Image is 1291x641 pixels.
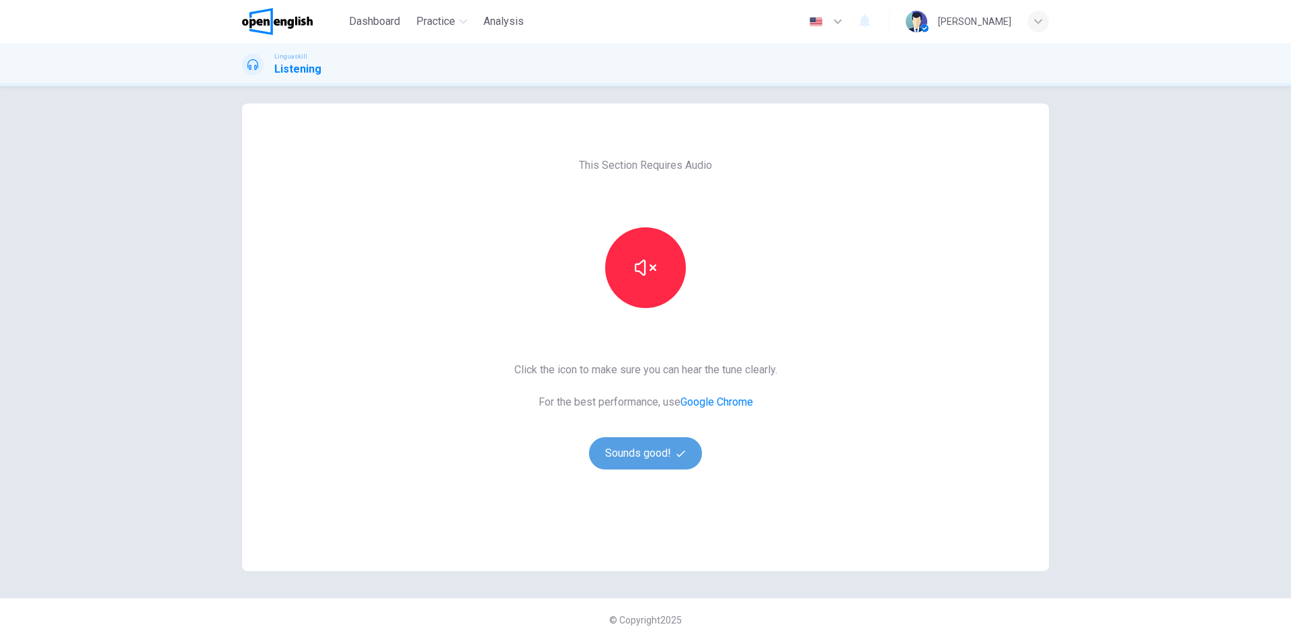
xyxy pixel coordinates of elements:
[349,13,400,30] span: Dashboard
[274,52,307,61] span: Linguaskill
[680,395,753,408] a: Google Chrome
[274,61,321,77] h1: Listening
[344,9,405,34] button: Dashboard
[609,615,682,626] span: © Copyright 2025
[411,9,473,34] button: Practice
[589,437,702,469] button: Sounds good!
[514,362,777,378] span: Click the icon to make sure you can hear the tune clearly.
[514,394,777,410] span: For the best performance, use
[242,8,313,35] img: OpenEnglish logo
[478,9,529,34] button: Analysis
[906,11,927,32] img: Profile picture
[808,17,824,27] img: en
[579,157,712,174] span: This Section Requires Audio
[416,13,455,30] span: Practice
[938,13,1011,30] div: [PERSON_NAME]
[483,13,524,30] span: Analysis
[242,8,344,35] a: OpenEnglish logo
